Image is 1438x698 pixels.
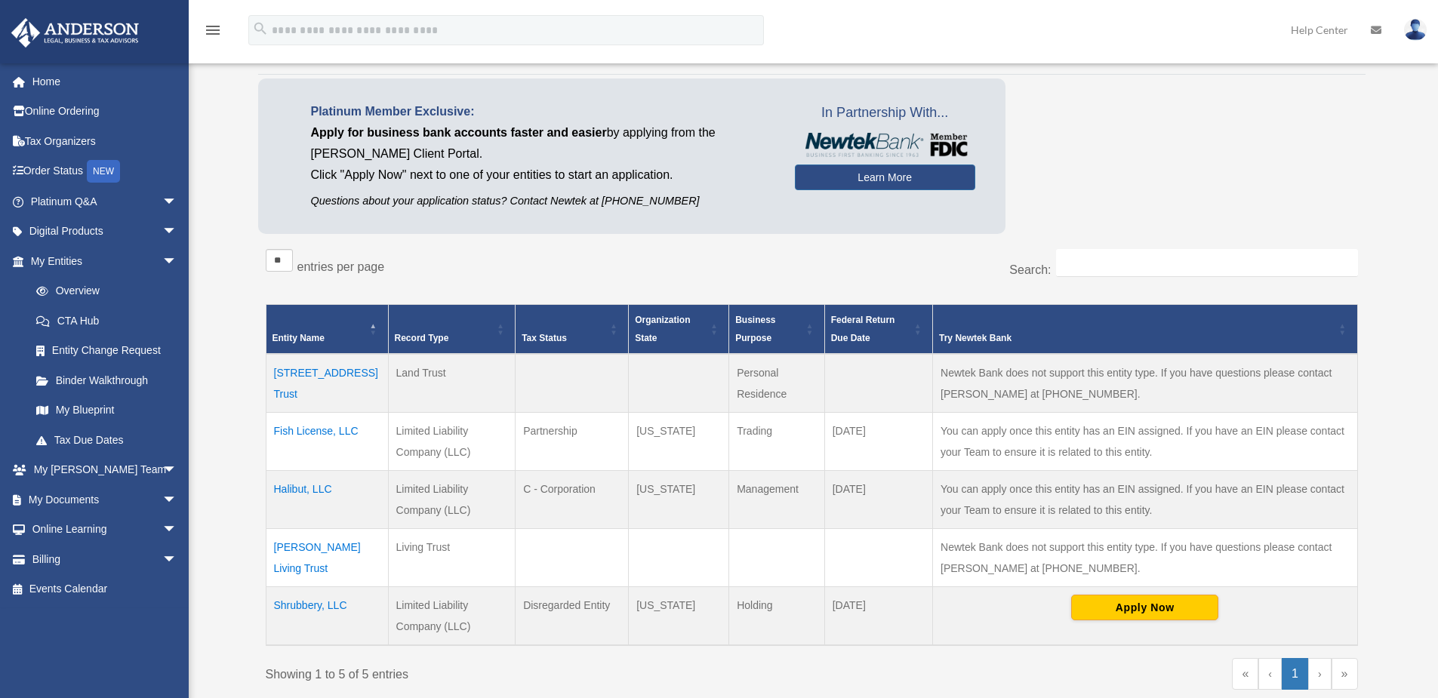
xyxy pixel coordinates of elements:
[388,354,516,413] td: Land Trust
[388,529,516,587] td: Living Trust
[11,66,200,97] a: Home
[266,413,388,471] td: Fish License, LLC
[297,260,385,273] label: entries per page
[266,305,388,355] th: Entity Name: Activate to invert sorting
[729,587,825,646] td: Holding
[11,246,192,276] a: My Entitiesarrow_drop_down
[629,305,729,355] th: Organization State: Activate to sort
[939,329,1334,347] div: Try Newtek Bank
[933,413,1357,471] td: You can apply once this entity has an EIN assigned. If you have an EIN please contact your Team t...
[21,306,192,336] a: CTA Hub
[735,315,775,343] span: Business Purpose
[933,354,1357,413] td: Newtek Bank does not support this entity type. If you have questions please contact [PERSON_NAME]...
[831,315,895,343] span: Federal Return Due Date
[516,305,629,355] th: Tax Status: Activate to sort
[11,544,200,574] a: Billingarrow_drop_down
[388,471,516,529] td: Limited Liability Company (LLC)
[395,333,449,343] span: Record Type
[11,515,200,545] a: Online Learningarrow_drop_down
[204,26,222,39] a: menu
[162,544,192,575] span: arrow_drop_down
[11,126,200,156] a: Tax Organizers
[11,156,200,187] a: Order StatusNEW
[388,413,516,471] td: Limited Liability Company (LLC)
[933,529,1357,587] td: Newtek Bank does not support this entity type. If you have questions please contact [PERSON_NAME]...
[516,413,629,471] td: Partnership
[629,413,729,471] td: [US_STATE]
[162,186,192,217] span: arrow_drop_down
[266,587,388,646] td: Shrubbery, LLC
[1232,658,1258,690] a: First
[162,484,192,515] span: arrow_drop_down
[522,333,567,343] span: Tax Status
[1404,19,1427,41] img: User Pic
[388,305,516,355] th: Record Type: Activate to sort
[824,305,932,355] th: Federal Return Due Date: Activate to sort
[729,305,825,355] th: Business Purpose: Activate to sort
[21,395,192,426] a: My Blueprint
[802,133,968,157] img: NewtekBankLogoSM.png
[311,165,772,186] p: Click "Apply Now" next to one of your entities to start an application.
[824,587,932,646] td: [DATE]
[824,413,932,471] td: [DATE]
[629,471,729,529] td: [US_STATE]
[162,455,192,486] span: arrow_drop_down
[1258,658,1282,690] a: Previous
[933,305,1357,355] th: Try Newtek Bank : Activate to sort
[795,165,975,190] a: Learn More
[266,658,801,685] div: Showing 1 to 5 of 5 entries
[311,101,772,122] p: Platinum Member Exclusive:
[21,276,185,306] a: Overview
[729,354,825,413] td: Personal Residence
[1282,658,1308,690] a: 1
[11,574,200,604] a: Events Calendar
[516,587,629,646] td: Disregarded Entity
[21,336,192,366] a: Entity Change Request
[1071,595,1218,620] button: Apply Now
[11,217,200,247] a: Digital Productsarrow_drop_down
[311,192,772,211] p: Questions about your application status? Contact Newtek at [PHONE_NUMBER]
[516,471,629,529] td: C - Corporation
[635,315,690,343] span: Organization State
[824,471,932,529] td: [DATE]
[11,186,200,217] a: Platinum Q&Aarrow_drop_down
[266,471,388,529] td: Halibut, LLC
[11,97,200,127] a: Online Ordering
[252,20,269,37] i: search
[729,471,825,529] td: Management
[11,455,200,485] a: My [PERSON_NAME] Teamarrow_drop_down
[266,529,388,587] td: [PERSON_NAME] Living Trust
[729,413,825,471] td: Trading
[266,354,388,413] td: [STREET_ADDRESS] Trust
[1009,263,1051,276] label: Search:
[162,515,192,546] span: arrow_drop_down
[629,587,729,646] td: [US_STATE]
[21,365,192,395] a: Binder Walkthrough
[311,122,772,165] p: by applying from the [PERSON_NAME] Client Portal.
[87,160,120,183] div: NEW
[795,101,975,125] span: In Partnership With...
[7,18,143,48] img: Anderson Advisors Platinum Portal
[311,126,607,139] span: Apply for business bank accounts faster and easier
[933,471,1357,529] td: You can apply once this entity has an EIN assigned. If you have an EIN please contact your Team t...
[162,217,192,248] span: arrow_drop_down
[204,21,222,39] i: menu
[162,246,192,277] span: arrow_drop_down
[273,333,325,343] span: Entity Name
[11,484,200,515] a: My Documentsarrow_drop_down
[388,587,516,646] td: Limited Liability Company (LLC)
[21,425,192,455] a: Tax Due Dates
